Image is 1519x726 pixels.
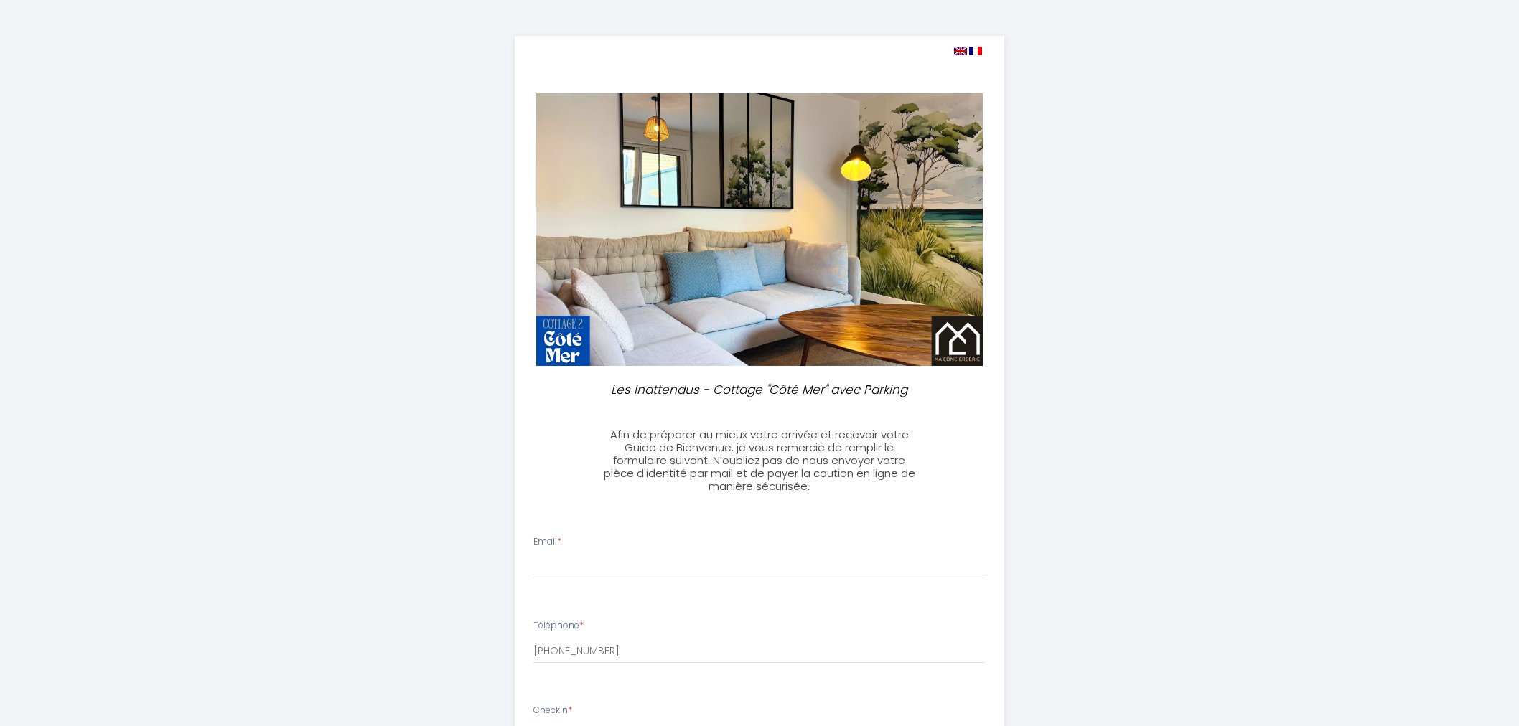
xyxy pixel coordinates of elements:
label: Téléphone [533,619,584,633]
h3: Afin de préparer au mieux votre arrivée et recevoir votre Guide de Bienvenue, je vous remercie de... [599,428,919,493]
p: Les Inattendus - Cottage "Côté Mer" avec Parking [606,380,913,400]
label: Email [533,535,561,549]
label: Checkin [533,704,572,717]
img: fr.png [969,47,982,55]
img: en.png [954,47,967,55]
